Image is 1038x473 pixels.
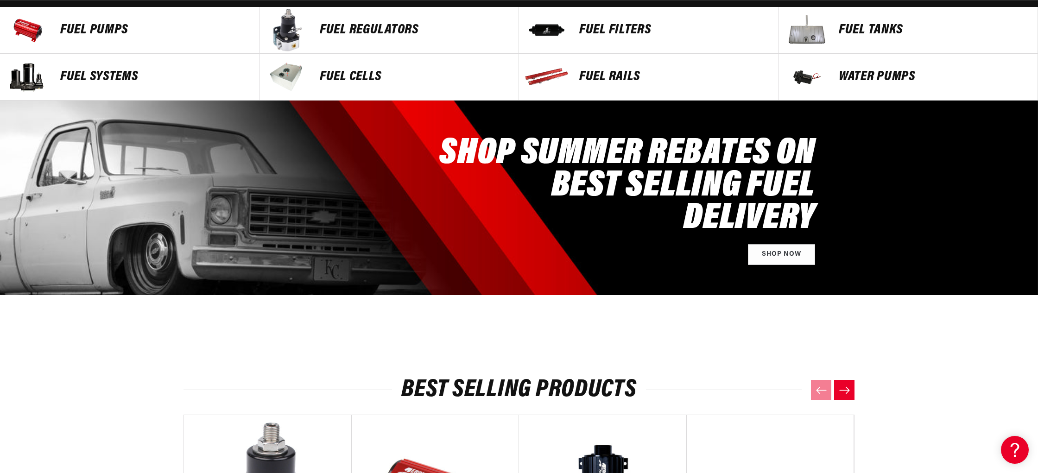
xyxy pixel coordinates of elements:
p: FUEL REGULATORS [320,23,509,37]
a: FUEL FILTERS FUEL FILTERS [519,7,778,54]
p: Water Pumps [839,70,1028,84]
button: Next slide [834,380,854,400]
p: Fuel Pumps [60,23,250,37]
a: Fuel Tanks Fuel Tanks [778,7,1038,54]
p: FUEL FILTERS [579,23,769,37]
img: Fuel Tanks [783,7,829,53]
p: FUEL Rails [579,70,769,84]
img: FUEL Rails [524,54,570,100]
a: FUEL REGULATORS FUEL REGULATORS [259,7,519,54]
h2: Best Selling Products [184,379,854,401]
img: Fuel Pumps [5,7,51,53]
img: Fuel Systems [5,54,51,100]
button: Previous slide [811,380,831,400]
a: Water Pumps Water Pumps [778,54,1038,101]
img: FUEL FILTERS [524,7,570,53]
a: Shop Now [748,244,815,265]
img: FUEL REGULATORS [264,7,310,53]
h2: SHOP SUMMER REBATES ON BEST SELLING FUEL DELIVERY [419,138,815,235]
img: FUEL Cells [264,54,310,100]
a: FUEL Rails FUEL Rails [519,54,778,101]
a: FUEL Cells FUEL Cells [259,54,519,101]
p: FUEL Cells [320,70,509,84]
p: Fuel Tanks [839,23,1028,37]
img: Water Pumps [783,54,829,100]
p: Fuel Systems [60,70,250,84]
